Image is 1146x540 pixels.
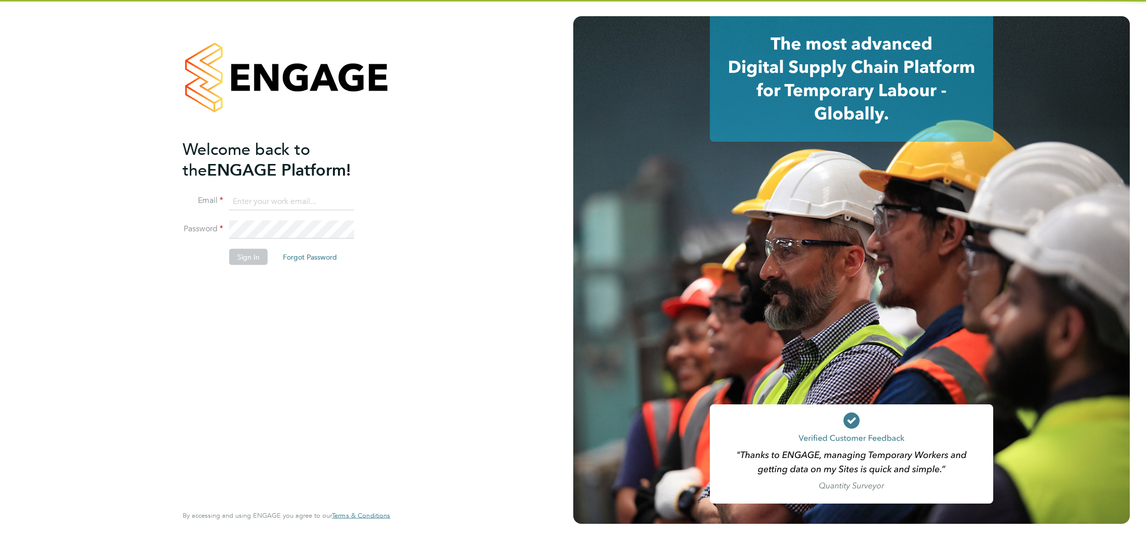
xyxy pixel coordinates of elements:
label: Password [183,224,223,234]
input: Enter your work email... [229,192,354,211]
span: By accessing and using ENGAGE you agree to our [183,511,390,520]
button: Forgot Password [275,249,345,265]
span: Welcome back to the [183,139,310,180]
a: Terms & Conditions [332,512,390,520]
h2: ENGAGE Platform! [183,139,380,180]
label: Email [183,195,223,206]
button: Sign In [229,249,268,265]
span: Terms & Conditions [332,511,390,520]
